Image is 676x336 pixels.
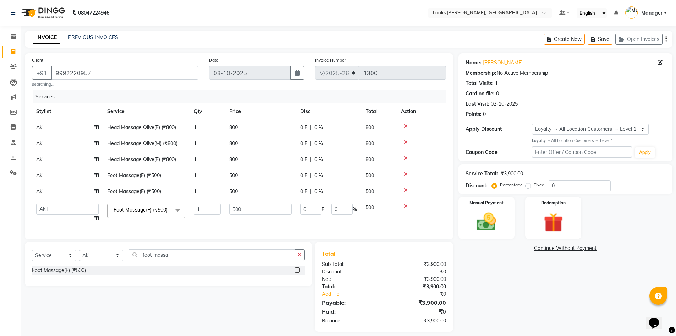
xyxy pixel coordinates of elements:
div: Membership: [466,69,496,77]
span: 500 [366,204,374,210]
span: 1 [194,172,197,178]
div: Apply Discount [466,126,532,133]
span: Akil [36,156,44,162]
th: Service [103,103,189,119]
th: Disc [296,103,361,119]
label: Client [32,57,43,63]
div: Discount: [317,268,384,276]
span: 1 [194,140,197,146]
div: Net: [317,276,384,283]
label: Invoice Number [315,57,346,63]
button: Create New [544,34,585,45]
span: Head Massage Olive(M) (₹800) [107,140,177,146]
span: Head Massage Olive(F) (₹800) [107,124,176,130]
div: Points: [466,111,482,118]
span: Foot Massage(F) (₹500) [107,188,161,194]
b: 08047224946 [78,3,109,23]
strong: Loyalty → [532,138,551,143]
span: 800 [366,124,374,130]
span: | [310,156,312,163]
th: Stylist [32,103,103,119]
div: Balance : [317,317,384,325]
img: logo [18,3,67,23]
span: 1 [194,124,197,130]
div: Coupon Code [466,149,532,156]
span: F [321,206,324,213]
div: Foot Massage(F) (₹500) [32,267,86,274]
span: 800 [229,124,238,130]
div: ₹0 [395,290,451,298]
div: Service Total: [466,170,498,177]
a: Continue Without Payment [460,245,671,252]
span: 0 F [300,124,307,131]
div: ₹0 [384,268,451,276]
span: | [310,124,312,131]
div: 1 [495,80,498,87]
div: Name: [466,59,482,66]
a: [PERSON_NAME] [483,59,523,66]
div: Total Visits: [466,80,494,87]
span: 0 % [314,188,323,195]
span: 500 [366,188,374,194]
div: ₹3,900.00 [501,170,523,177]
th: Qty [189,103,225,119]
img: _cash.svg [471,210,502,233]
div: ₹0 [384,307,451,316]
div: ₹3,900.00 [384,317,451,325]
input: Search by Name/Mobile/Email/Code [51,66,198,80]
div: ₹3,900.00 [384,261,451,268]
a: PREVIOUS INVOICES [68,34,118,41]
button: Apply [635,147,655,158]
label: Percentage [500,182,523,188]
img: _gift.svg [538,210,569,235]
div: No Active Membership [466,69,665,77]
span: 800 [366,156,374,162]
div: Card on file: [466,90,495,97]
button: +91 [32,66,52,80]
div: ₹3,900.00 [384,276,451,283]
div: ₹3,900.00 [384,283,451,290]
span: Foot Massage(F) (₹500) [107,172,161,178]
span: Akil [36,188,44,194]
span: 0 % [314,156,323,163]
span: Akil [36,140,44,146]
span: | [327,206,329,213]
span: 500 [366,172,374,178]
div: Sub Total: [317,261,384,268]
span: 0 % [314,140,323,147]
div: Total: [317,283,384,290]
input: Search or Scan [129,249,295,260]
span: 1 [194,188,197,194]
small: searching... [32,81,198,87]
span: 0 F [300,188,307,195]
span: Manager [641,9,663,17]
span: 800 [366,140,374,146]
div: Payable: [317,298,384,307]
span: 500 [229,188,238,194]
th: Action [397,103,446,119]
span: | [310,140,312,147]
span: Foot Massage(F) (₹500) [114,207,167,213]
span: 0 F [300,172,307,179]
span: Akil [36,172,44,178]
span: | [310,172,312,179]
div: 0 [483,111,486,118]
span: 0 % [314,172,323,179]
span: 800 [229,140,238,146]
th: Total [361,103,397,119]
img: Manager [625,6,638,19]
a: x [167,207,171,213]
div: ₹3,900.00 [384,298,451,307]
span: 500 [229,172,238,178]
label: Date [209,57,219,63]
span: 0 F [300,140,307,147]
span: 1 [194,156,197,162]
button: Open Invoices [615,34,663,45]
label: Redemption [541,200,566,206]
a: INVOICE [33,31,60,44]
span: 800 [229,156,238,162]
div: 0 [496,90,499,97]
iframe: chat widget [646,308,669,329]
div: Last Visit: [466,100,489,108]
span: | [310,188,312,195]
